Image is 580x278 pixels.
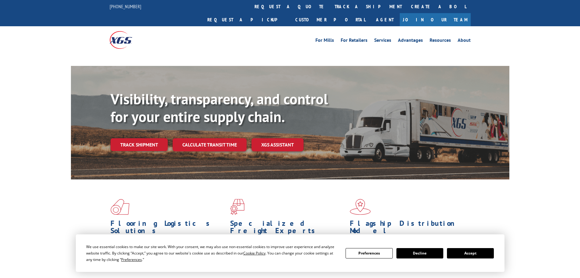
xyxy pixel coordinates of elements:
[350,199,371,215] img: xgs-icon-flagship-distribution-model-red
[111,138,168,151] a: Track shipment
[86,244,338,263] div: We use essential cookies to make our site work. With your consent, we may also use non-essential ...
[111,199,129,215] img: xgs-icon-total-supply-chain-intelligence-red
[111,220,226,237] h1: Flooring Logistics Solutions
[76,234,504,272] div: Cookie Consent Prompt
[315,38,334,45] a: For Mills
[458,38,471,45] a: About
[400,13,471,26] a: Join Our Team
[346,248,392,258] button: Preferences
[203,13,291,26] a: Request a pickup
[291,13,370,26] a: Customer Portal
[173,138,247,151] a: Calculate transit time
[243,251,265,256] span: Cookie Policy
[110,3,141,9] a: [PHONE_NUMBER]
[374,38,391,45] a: Services
[121,257,142,262] span: Preferences
[230,199,244,215] img: xgs-icon-focused-on-flooring-red
[341,38,367,45] a: For Retailers
[251,138,304,151] a: XGS ASSISTANT
[230,220,345,237] h1: Specialized Freight Experts
[370,13,400,26] a: Agent
[447,248,494,258] button: Accept
[398,38,423,45] a: Advantages
[350,220,465,237] h1: Flagship Distribution Model
[111,89,328,126] b: Visibility, transparency, and control for your entire supply chain.
[430,38,451,45] a: Resources
[396,248,443,258] button: Decline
